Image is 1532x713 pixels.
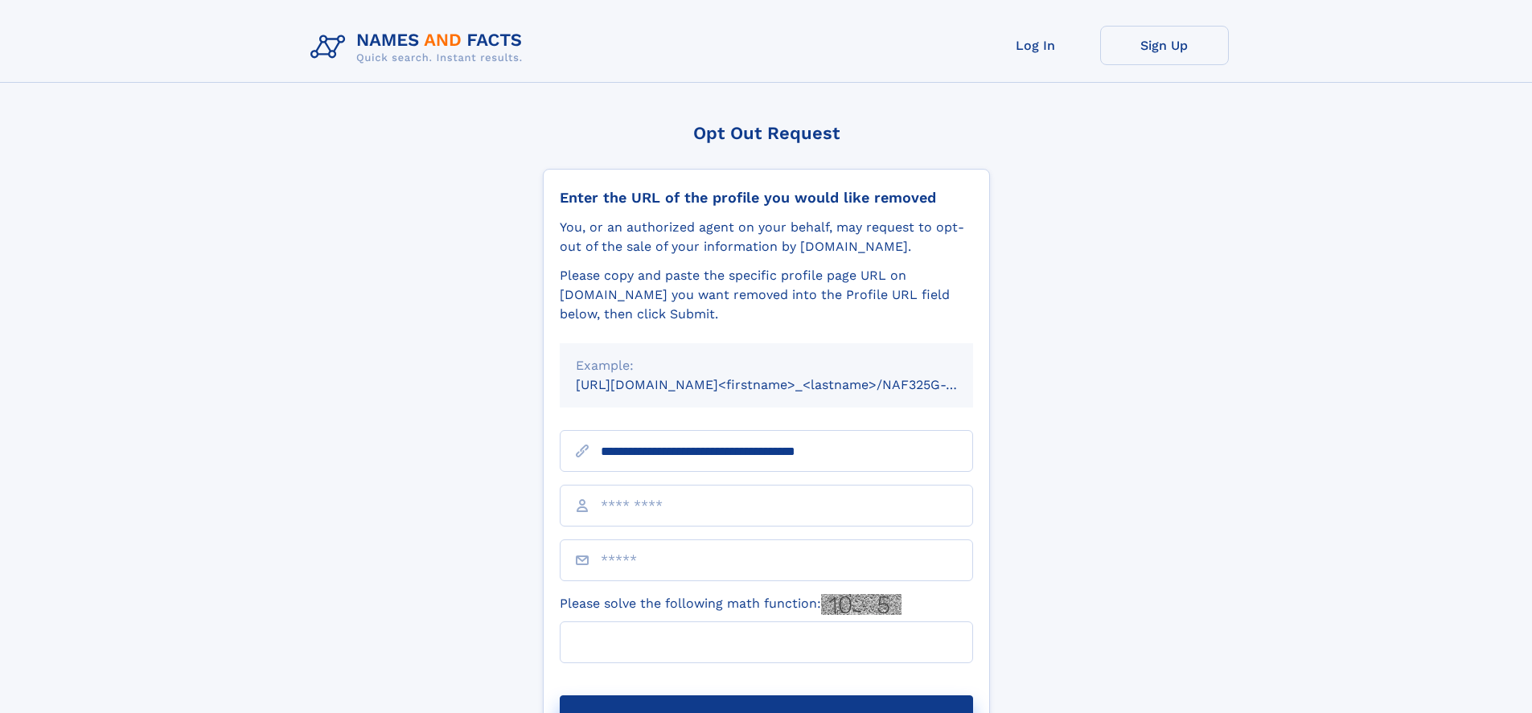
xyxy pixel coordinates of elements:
a: Log In [971,26,1100,65]
label: Please solve the following math function: [560,594,902,615]
small: [URL][DOMAIN_NAME]<firstname>_<lastname>/NAF325G-xxxxxxxx [576,377,1004,392]
img: Logo Names and Facts [304,26,536,69]
div: Please copy and paste the specific profile page URL on [DOMAIN_NAME] you want removed into the Pr... [560,266,973,324]
div: You, or an authorized agent on your behalf, may request to opt-out of the sale of your informatio... [560,218,973,256]
a: Sign Up [1100,26,1229,65]
div: Opt Out Request [543,123,990,143]
div: Enter the URL of the profile you would like removed [560,189,973,207]
div: Example: [576,356,957,375]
